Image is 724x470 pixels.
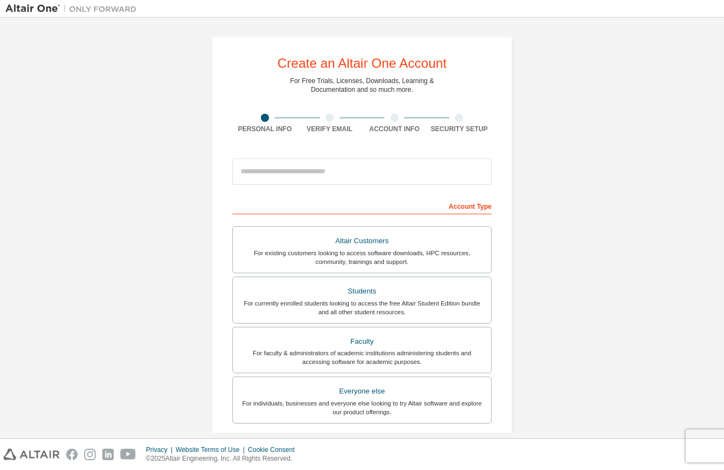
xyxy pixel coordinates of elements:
[146,454,301,463] p: © 2025 Altair Engineering, Inc. All Rights Reserved.
[240,349,484,366] div: For faculty & administrators of academic institutions administering students and accessing softwa...
[240,399,484,416] div: For individuals, businesses and everyone else looking to try Altair software and explore our prod...
[176,445,248,454] div: Website Terms of Use
[277,57,447,70] div: Create an Altair One Account
[240,384,484,399] div: Everyone else
[240,249,484,266] div: For existing customers looking to access software downloads, HPC resources, community, trainings ...
[66,449,78,460] img: facebook.svg
[240,233,484,249] div: Altair Customers
[240,334,484,349] div: Faculty
[232,197,492,214] div: Account Type
[290,77,434,94] div: For Free Trials, Licenses, Downloads, Learning & Documentation and so much more.
[248,445,301,454] div: Cookie Consent
[232,125,297,133] div: Personal Info
[120,449,136,460] img: youtube.svg
[5,3,142,14] img: Altair One
[362,125,427,133] div: Account Info
[84,449,96,460] img: instagram.svg
[102,449,114,460] img: linkedin.svg
[240,299,484,316] div: For currently enrolled students looking to access the free Altair Student Edition bundle and all ...
[3,449,60,460] img: altair_logo.svg
[427,125,492,133] div: Security Setup
[240,284,484,299] div: Students
[297,125,363,133] div: Verify Email
[146,445,176,454] div: Privacy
